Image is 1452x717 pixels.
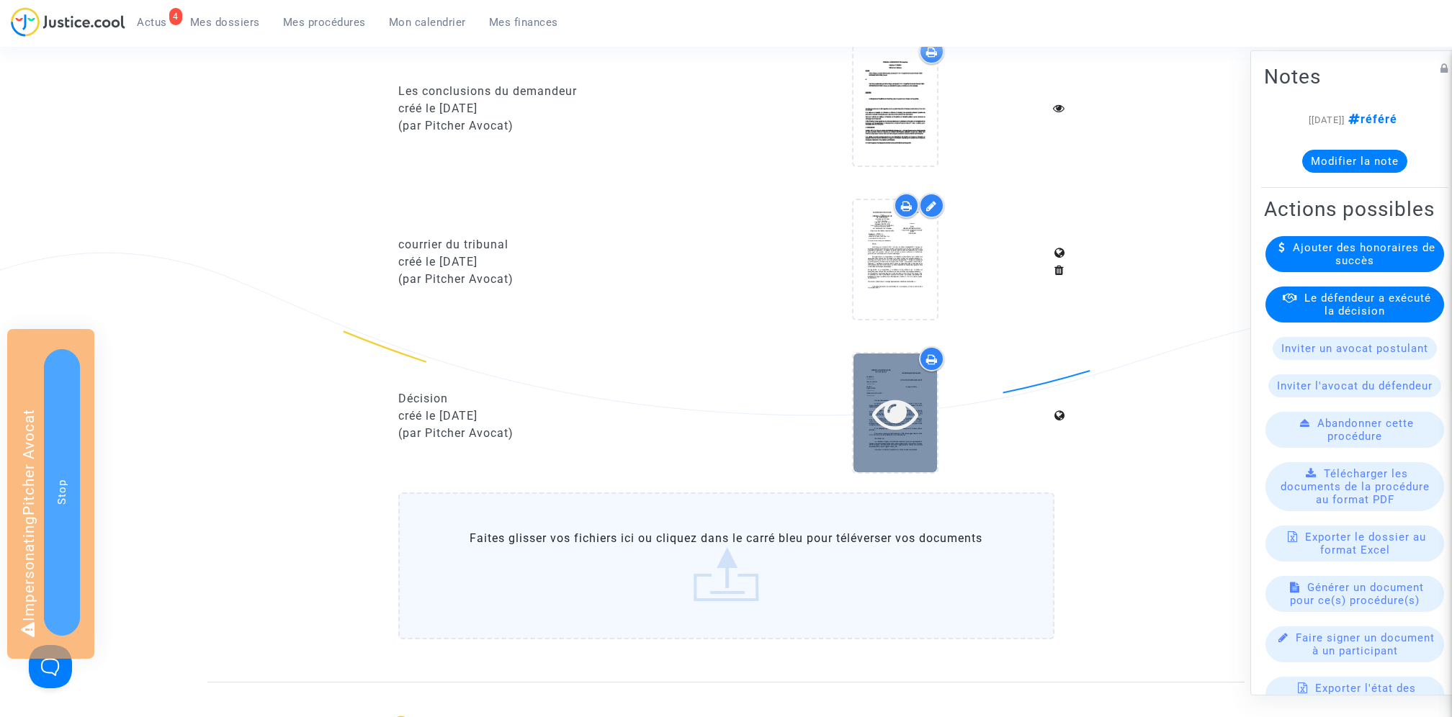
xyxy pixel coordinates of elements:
span: Faire signer un document à un participant [1296,631,1435,657]
span: Exporter l'état des comptes [1315,682,1416,708]
span: Mon calendrier [389,16,466,29]
span: Abandonner cette procédure [1317,417,1414,443]
h2: Actions possibles [1264,197,1446,222]
span: [[DATE]] [1309,114,1345,125]
span: Télécharger les documents de la procédure au format PDF [1281,467,1430,506]
span: référé [1345,112,1397,126]
a: 4Actus [125,12,179,33]
a: Mes procédures [272,12,377,33]
span: Inviter l'avocat du défendeur [1277,379,1433,392]
img: jc-logo.svg [11,7,125,37]
a: Mes finances [478,12,570,33]
div: courrier du tribunal [398,236,716,253]
span: Mes dossiers [190,16,260,29]
div: Les conclusions du demandeur [398,83,716,100]
iframe: Help Scout Beacon - Open [29,645,72,688]
a: Mes dossiers [179,12,272,33]
div: Décision [398,390,716,407]
span: Stop [55,479,68,505]
a: Mon calendrier [377,12,478,33]
span: Générer un document pour ce(s) procédure(s) [1290,581,1424,607]
span: Le défendeur a exécuté la décision [1304,292,1431,317]
button: Stop [44,349,80,636]
div: créé le [DATE] [398,407,716,425]
span: Ajouter des honoraires de succès [1293,241,1435,267]
div: (par Pitcher Avocat) [398,117,716,135]
button: Modifier la note [1302,150,1407,173]
div: créé le [DATE] [398,100,716,117]
h2: Notes [1264,64,1446,89]
div: 4 [169,8,182,25]
span: Mes procédures [283,16,366,29]
div: Impersonating [7,329,94,659]
span: Mes finances [489,16,558,29]
div: créé le [DATE] [398,253,716,271]
span: Actus [137,16,167,29]
div: (par Pitcher Avocat) [398,271,716,288]
span: Inviter un avocat postulant [1281,342,1428,355]
span: Exporter le dossier au format Excel [1305,531,1426,556]
div: (par Pitcher Avocat) [398,425,716,442]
